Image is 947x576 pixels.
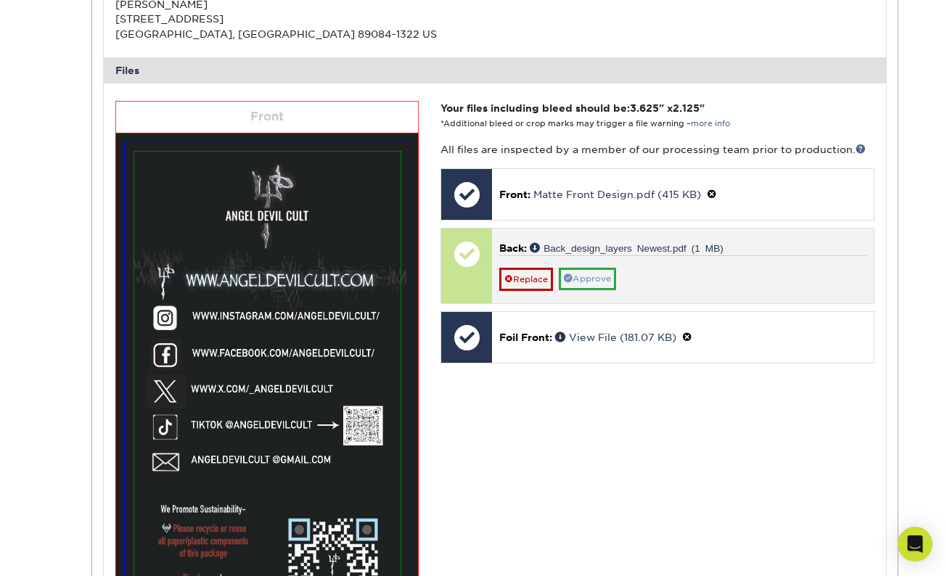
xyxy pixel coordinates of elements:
[104,57,886,83] div: Files
[559,268,616,290] a: Approve
[499,242,527,254] span: Back:
[499,268,553,291] a: Replace
[499,189,530,200] span: Front:
[691,119,730,128] a: more info
[630,102,659,114] span: 3.625
[440,119,730,128] small: *Additional bleed or crop marks may trigger a file warning –
[533,189,701,200] a: Matte Front Design.pdf (415 KB)
[898,527,932,561] div: Open Intercom Messenger
[499,332,552,343] span: Foil Front:
[440,102,705,114] strong: Your files including bleed should be: " x "
[555,332,676,343] a: View File (181.07 KB)
[673,102,700,114] span: 2.125
[530,242,723,252] a: Back_design_layers Newest.pdf (1 MB)
[440,142,874,157] p: All files are inspected by a member of our processing team prior to production.
[827,537,947,576] iframe: Google Customer Reviews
